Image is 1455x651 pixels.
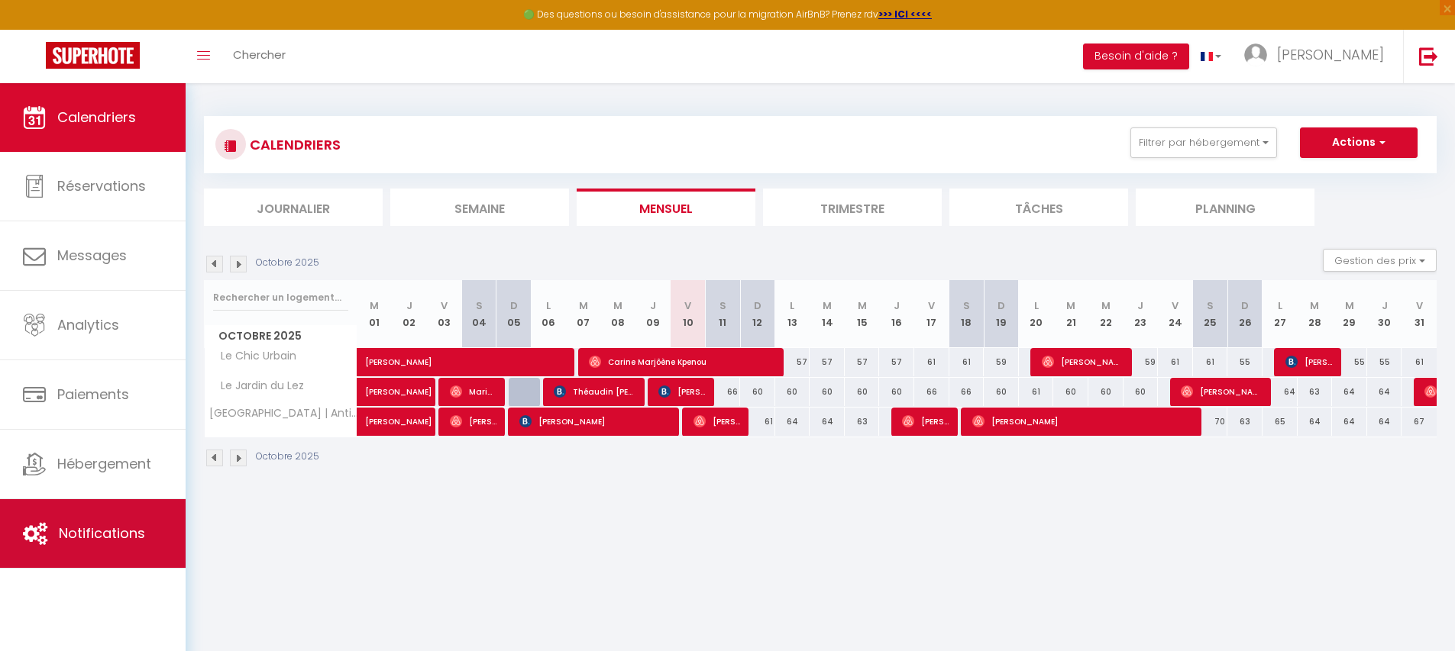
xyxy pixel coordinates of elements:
[845,348,880,376] div: 57
[357,408,393,437] a: [PERSON_NAME]
[1263,280,1298,348] th: 27
[46,42,140,69] img: Super Booking
[1367,378,1402,406] div: 64
[427,280,462,348] th: 03
[365,340,576,369] span: [PERSON_NAME]
[1207,298,1214,313] abbr: S
[878,8,932,21] a: >>> ICI <<<<
[1382,298,1388,313] abbr: J
[256,256,319,270] p: Octobre 2025
[775,378,810,406] div: 60
[949,378,985,406] div: 66
[207,348,300,365] span: Le Chic Urbain
[984,378,1019,406] div: 60
[204,189,383,226] li: Journalier
[1277,45,1384,64] span: [PERSON_NAME]
[370,298,379,313] abbr: M
[57,108,136,127] span: Calendriers
[365,369,435,398] span: [PERSON_NAME]
[1137,298,1143,313] abbr: J
[810,348,845,376] div: 57
[763,189,942,226] li: Trimestre
[496,280,532,348] th: 05
[1227,280,1263,348] th: 26
[1042,347,1124,376] span: [PERSON_NAME]
[684,298,691,313] abbr: V
[1310,298,1319,313] abbr: M
[1019,378,1054,406] div: 61
[1244,44,1267,66] img: ...
[1053,378,1088,406] div: 60
[658,377,705,406] span: [PERSON_NAME]
[810,408,845,436] div: 64
[740,378,775,406] div: 60
[823,298,832,313] abbr: M
[57,176,146,195] span: Réservations
[790,298,794,313] abbr: L
[233,47,286,63] span: Chercher
[1172,298,1179,313] abbr: V
[1193,280,1228,348] th: 25
[1053,280,1088,348] th: 21
[357,280,393,348] th: 01
[1298,408,1333,436] div: 64
[406,298,412,313] abbr: J
[1241,298,1249,313] abbr: D
[1088,378,1124,406] div: 60
[984,280,1019,348] th: 19
[1263,408,1298,436] div: 65
[705,378,740,406] div: 66
[845,280,880,348] th: 15
[392,280,427,348] th: 02
[1158,348,1193,376] div: 61
[510,298,518,313] abbr: D
[671,280,706,348] th: 10
[1323,249,1437,272] button: Gestion des prix
[858,298,867,313] abbr: M
[566,280,601,348] th: 07
[635,280,671,348] th: 09
[1402,280,1437,348] th: 31
[740,280,775,348] th: 12
[879,348,914,376] div: 57
[1124,348,1159,376] div: 59
[949,348,985,376] div: 61
[1367,348,1402,376] div: 55
[1332,280,1367,348] th: 29
[207,408,360,419] span: [GEOGRAPHIC_DATA] | Antigone
[365,399,435,428] span: [PERSON_NAME]
[207,378,308,395] span: Le Jardin du Lez
[775,348,810,376] div: 57
[531,280,566,348] th: 06
[579,298,588,313] abbr: M
[972,407,1195,436] span: [PERSON_NAME]
[1101,298,1111,313] abbr: M
[213,284,348,311] input: Rechercher un logement...
[810,280,845,348] th: 14
[246,127,341,162] h3: CALENDRIERS
[1066,298,1075,313] abbr: M
[914,378,949,406] div: 66
[694,407,740,436] span: [PERSON_NAME]
[894,298,900,313] abbr: J
[441,298,448,313] abbr: V
[1019,280,1054,348] th: 20
[810,378,845,406] div: 60
[1136,189,1314,226] li: Planning
[1367,408,1402,436] div: 64
[705,280,740,348] th: 11
[519,407,671,436] span: [PERSON_NAME]
[461,280,496,348] th: 04
[554,377,635,406] span: Théaudin [PERSON_NAME]
[949,189,1128,226] li: Tâches
[57,315,119,334] span: Analytics
[1124,378,1159,406] div: 60
[1193,408,1228,436] div: 70
[601,280,636,348] th: 08
[1193,348,1228,376] div: 61
[928,298,935,313] abbr: V
[740,408,775,436] div: 61
[1298,280,1333,348] th: 28
[1124,280,1159,348] th: 23
[450,377,496,406] span: Marine Saffon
